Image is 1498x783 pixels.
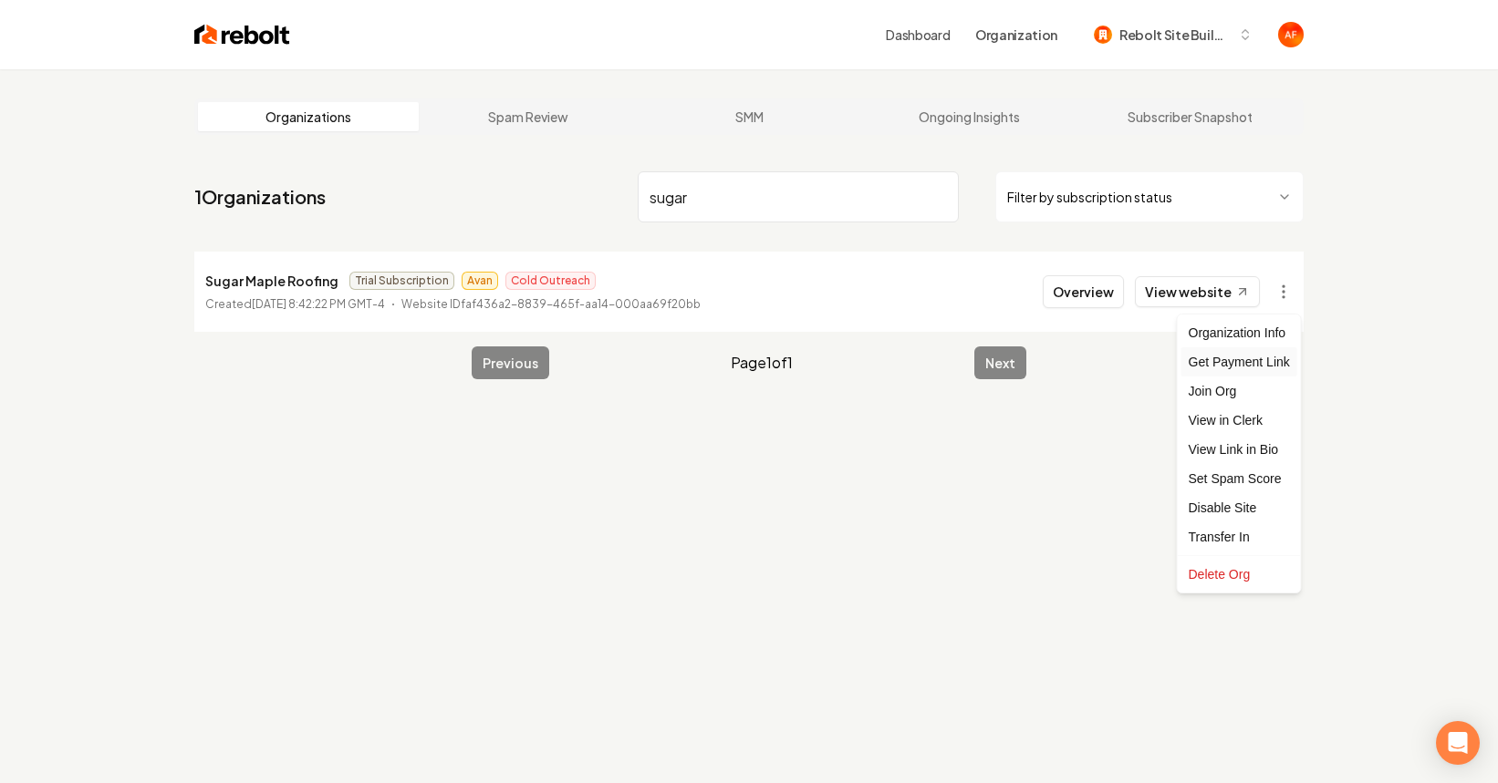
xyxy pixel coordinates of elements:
div: Join Org [1181,376,1297,406]
div: Disable Site [1181,493,1297,522]
a: View in Clerk [1181,406,1297,435]
div: Organization Info [1181,318,1297,347]
div: Transfer In [1181,522,1297,551]
div: Set Spam Score [1181,464,1297,493]
div: Get Payment Link [1181,347,1297,376]
a: View Link in Bio [1181,435,1297,464]
div: Delete Org [1181,560,1297,589]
